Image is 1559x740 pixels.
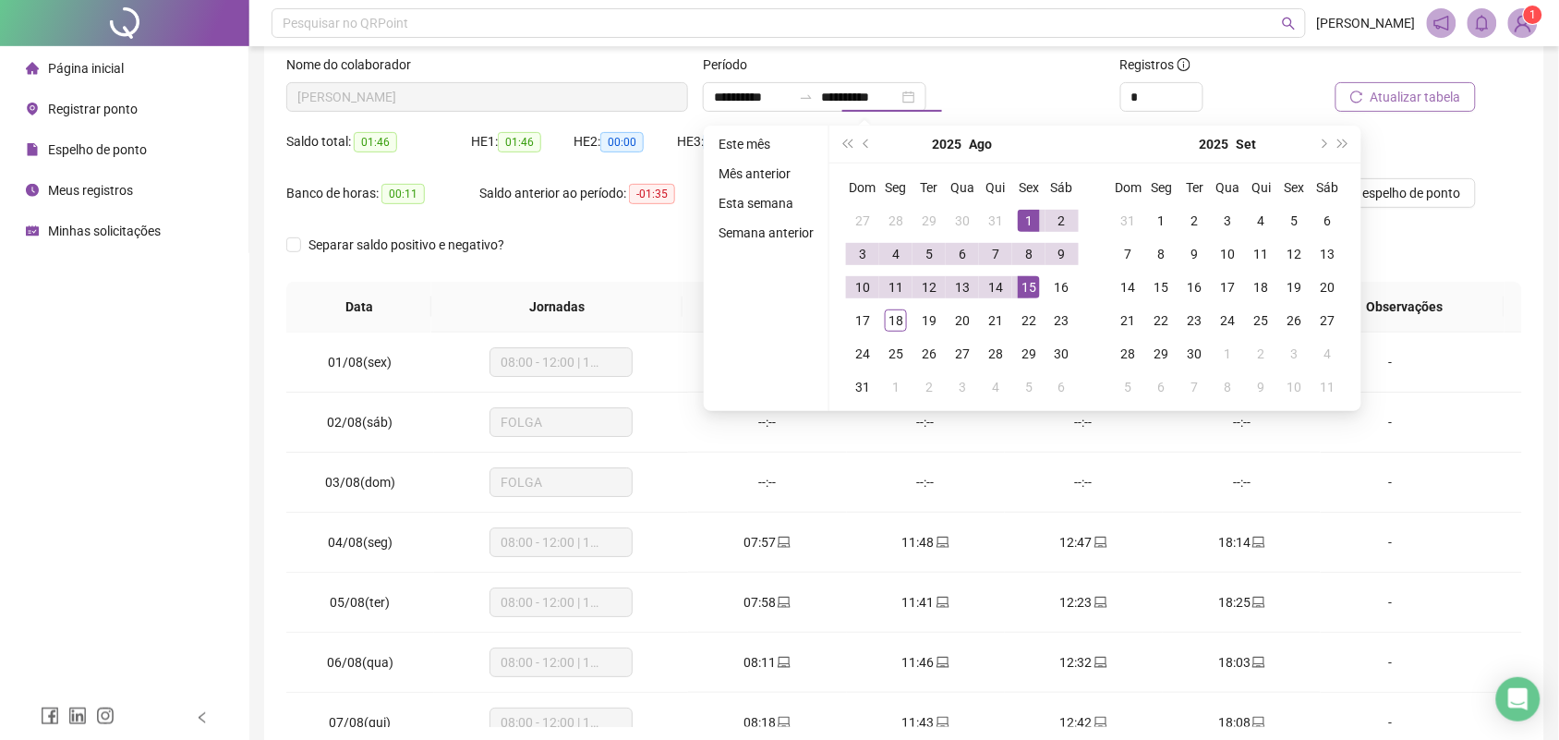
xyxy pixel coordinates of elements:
td: 2025-09-02 [1178,204,1212,237]
td: 2025-10-06 [1145,370,1178,404]
button: next-year [1312,126,1333,163]
td: 2025-10-01 [1212,337,1245,370]
div: 14 [1118,276,1140,298]
li: Mês anterior [711,163,821,185]
th: Ter [1178,171,1212,204]
div: 31 [852,376,874,398]
td: 2025-08-07 [979,237,1012,271]
div: 17 [1217,276,1239,298]
span: home [26,62,39,75]
td: 2025-08-26 [912,337,946,370]
td: 2025-07-27 [846,204,879,237]
div: - [1335,532,1444,552]
td: 2025-09-04 [979,370,1012,404]
div: 18:25 [1178,592,1306,613]
td: 2025-08-16 [1045,271,1079,304]
div: 08:18 [703,712,831,733]
div: 3 [951,376,973,398]
span: laptop [1093,536,1107,549]
div: 21 [985,309,1007,332]
td: 2025-08-11 [879,271,912,304]
td: 2025-08-04 [879,237,912,271]
th: Sex [1012,171,1045,204]
div: --:-- [862,472,990,492]
div: 28 [985,343,1007,365]
td: 2025-09-02 [912,370,946,404]
div: --:-- [1178,472,1306,492]
span: facebook [41,707,59,725]
th: Sáb [1311,171,1345,204]
td: 2025-08-01 [1012,204,1045,237]
div: 11:48 [862,532,990,552]
td: 2025-09-28 [1112,337,1145,370]
div: 21 [1118,309,1140,332]
div: 07:58 [703,592,831,613]
label: Período [703,55,759,75]
div: 12:42 [1020,712,1148,733]
span: instagram [96,707,115,725]
div: --:-- [1178,412,1306,432]
div: 3 [852,243,874,265]
div: 1 [1151,210,1173,232]
div: 3 [1217,210,1239,232]
span: 08:00 - 12:00 | 13:00 - 18:00 [501,709,622,736]
span: [PERSON_NAME] [1317,13,1416,33]
div: 5 [1118,376,1140,398]
th: Entrada 1 [683,282,839,333]
div: 29 [1018,343,1040,365]
div: 27 [1317,309,1339,332]
td: 2025-07-30 [946,204,979,237]
td: 2025-08-09 [1045,237,1079,271]
div: 2 [918,376,940,398]
span: laptop [1251,656,1265,669]
div: 18:14 [1178,532,1306,552]
button: prev-year [857,126,877,163]
td: 2025-09-26 [1278,304,1311,337]
div: 4 [985,376,1007,398]
div: 11 [1317,376,1339,398]
td: 2025-10-07 [1178,370,1212,404]
div: 12 [1284,243,1306,265]
div: 16 [1051,276,1073,298]
div: 18:08 [1178,712,1306,733]
td: 2025-09-03 [946,370,979,404]
td: 2025-10-08 [1212,370,1245,404]
td: 2025-09-01 [1145,204,1178,237]
button: year panel [933,126,962,163]
span: laptop [935,536,949,549]
div: 5 [918,243,940,265]
th: Seg [1145,171,1178,204]
td: 2025-09-15 [1145,271,1178,304]
td: 2025-09-23 [1178,304,1212,337]
span: FOLGA [501,408,622,436]
span: 00:00 [600,132,644,152]
div: 7 [1118,243,1140,265]
td: 2025-09-30 [1178,337,1212,370]
div: 29 [1151,343,1173,365]
button: year panel [1200,126,1229,163]
div: HE 3: [677,131,779,152]
div: 1 [1217,343,1239,365]
div: 31 [985,210,1007,232]
div: 4 [885,243,907,265]
td: 2025-08-17 [846,304,879,337]
div: 4 [1251,210,1273,232]
div: 23 [1184,309,1206,332]
td: 2025-08-02 [1045,204,1079,237]
div: 12:47 [1020,532,1148,552]
div: 13 [1317,243,1339,265]
div: 26 [918,343,940,365]
button: Ver espelho de ponto [1326,178,1476,208]
td: 2025-08-21 [979,304,1012,337]
span: Ver espelho de ponto [1341,183,1461,203]
div: 19 [918,309,940,332]
div: 19 [1284,276,1306,298]
li: Este mês [711,133,821,155]
td: 2025-09-06 [1311,204,1345,237]
td: 2025-09-07 [1112,237,1145,271]
td: 2025-08-29 [1012,337,1045,370]
td: 2025-08-13 [946,271,979,304]
div: 10 [1284,376,1306,398]
span: -01:35 [629,184,675,204]
td: 2025-09-03 [1212,204,1245,237]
